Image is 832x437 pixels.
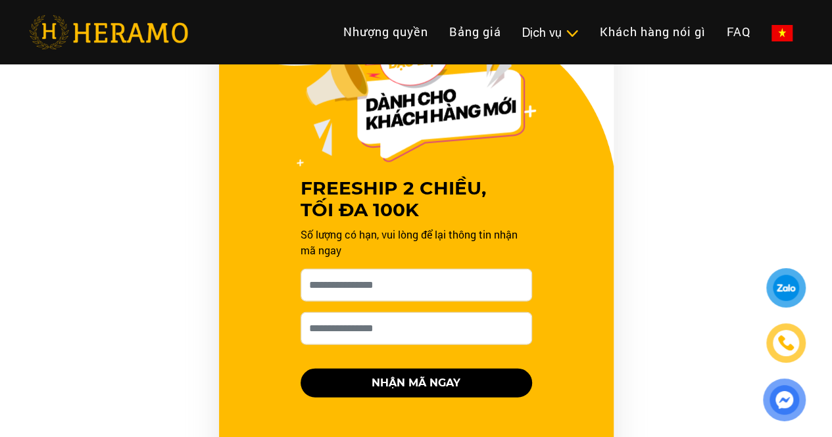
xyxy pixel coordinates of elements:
img: phone-icon [778,335,794,351]
a: Khách hàng nói gì [589,18,716,46]
img: heramo-logo.png [29,15,188,49]
a: phone-icon [768,325,804,361]
button: NHẬN MÃ NGAY [301,369,532,398]
p: Số lượng có hạn, vui lòng để lại thông tin nhận mã ngay [301,227,532,258]
a: Nhượng quyền [333,18,439,46]
div: Dịch vụ [522,24,579,41]
a: FAQ [716,18,761,46]
img: Offer Header [297,24,536,167]
img: vn-flag.png [771,25,793,41]
a: Bảng giá [439,18,512,46]
img: subToggleIcon [565,27,579,40]
h3: FREESHIP 2 CHIỀU, TỐI ĐA 100K [301,177,532,221]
